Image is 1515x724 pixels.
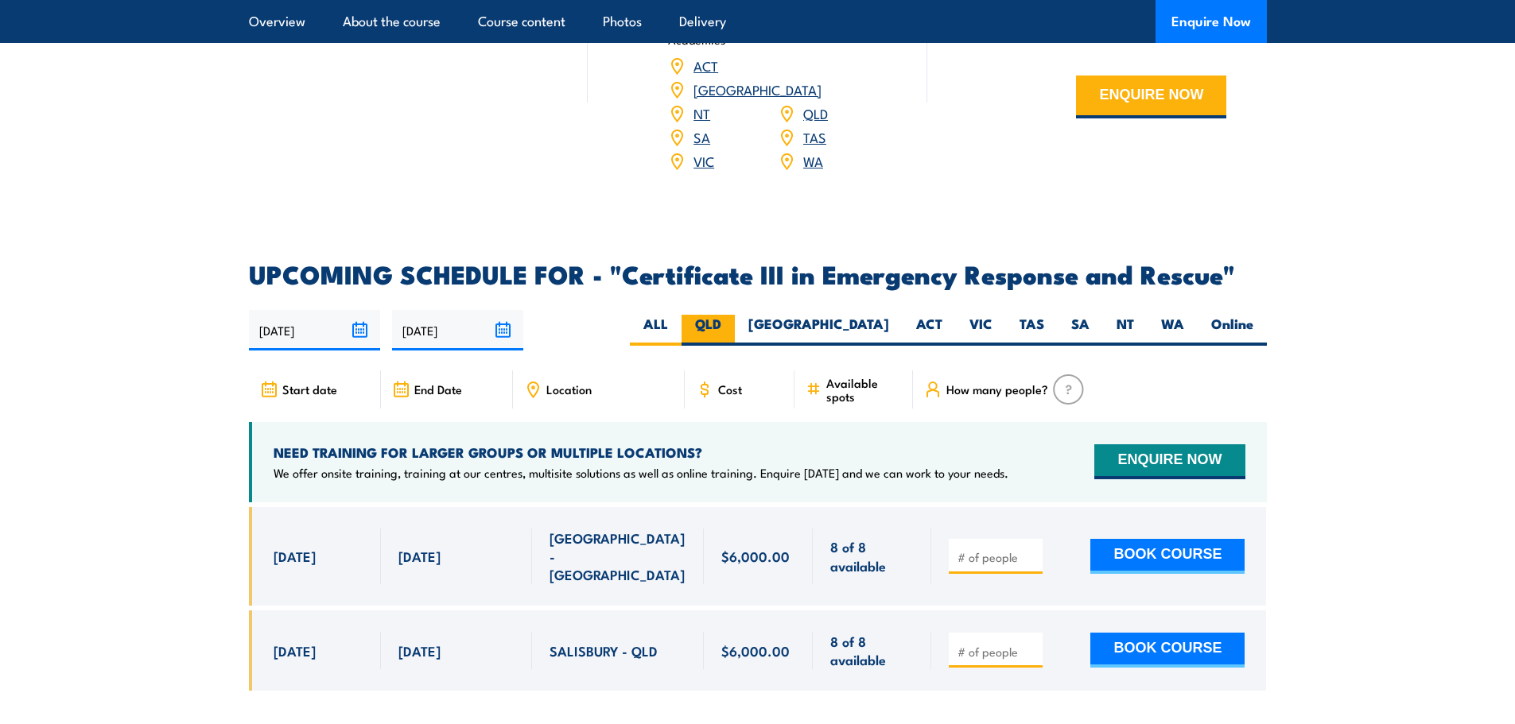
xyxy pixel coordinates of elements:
button: ENQUIRE NOW [1076,75,1226,118]
a: VIC [693,151,714,170]
span: SALISBURY - QLD [550,641,658,660]
span: $6,000.00 [721,547,790,565]
input: # of people [958,644,1037,660]
label: ALL [630,315,682,346]
label: [GEOGRAPHIC_DATA] [735,315,903,346]
span: $6,000.00 [721,641,790,660]
a: WA [803,151,823,170]
span: [DATE] [398,641,441,660]
span: 8 of 8 available [830,537,914,575]
a: NT [693,103,710,122]
label: QLD [682,315,735,346]
a: [GEOGRAPHIC_DATA] [693,79,822,99]
input: # of people [958,549,1037,565]
span: Cost [718,382,742,396]
label: WA [1148,315,1198,346]
button: ENQUIRE NOW [1094,444,1245,479]
label: ACT [903,315,956,346]
span: End Date [414,382,462,396]
span: Start date [282,382,337,396]
label: VIC [956,315,1006,346]
button: BOOK COURSE [1090,539,1245,574]
label: TAS [1006,315,1058,346]
a: SA [693,127,710,146]
a: ACT [693,56,718,75]
span: [GEOGRAPHIC_DATA] - [GEOGRAPHIC_DATA] [550,528,686,584]
input: To date [392,310,523,350]
span: [DATE] [398,547,441,565]
span: [DATE] [274,641,316,660]
label: Online [1198,315,1267,346]
span: [DATE] [274,547,316,565]
a: QLD [803,103,828,122]
h4: NEED TRAINING FOR LARGER GROUPS OR MULTIPLE LOCATIONS? [274,443,1008,461]
p: We offer onsite training, training at our centres, multisite solutions as well as online training... [274,465,1008,481]
h2: UPCOMING SCHEDULE FOR - "Certificate III in Emergency Response and Rescue" [249,262,1267,285]
span: 8 of 8 available [830,632,914,669]
label: NT [1103,315,1148,346]
button: BOOK COURSE [1090,633,1245,668]
span: How many people? [946,382,1048,396]
input: From date [249,310,380,350]
label: SA [1058,315,1103,346]
span: Available spots [826,376,902,403]
a: TAS [803,127,826,146]
span: Location [546,382,592,396]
